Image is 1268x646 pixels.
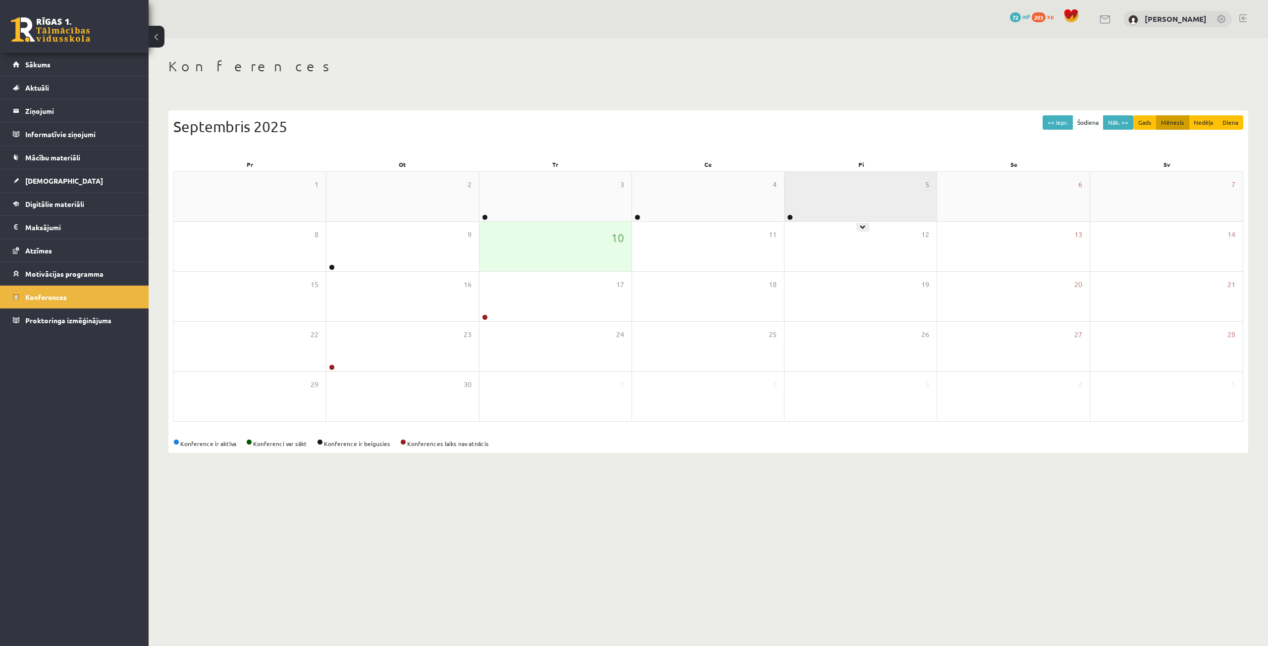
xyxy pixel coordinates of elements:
span: 1 [620,379,624,390]
a: Rīgas 1. Tālmācības vidusskola [11,17,90,42]
div: Se [938,157,1091,171]
a: Mācību materiāli [13,146,136,169]
span: 12 [921,229,929,240]
span: 1 [315,179,318,190]
span: 29 [311,379,318,390]
legend: Informatīvie ziņojumi [25,123,136,146]
span: 22 [311,329,318,340]
a: Motivācijas programma [13,262,136,285]
span: 5 [925,179,929,190]
span: Aktuāli [25,83,49,92]
span: Konferences [25,293,67,301]
button: Šodiena [1072,115,1104,130]
span: Sākums [25,60,51,69]
span: 5 [1231,379,1235,390]
span: 3 [620,179,624,190]
span: 28 [1227,329,1235,340]
a: Informatīvie ziņojumi [13,123,136,146]
a: Atzīmes [13,239,136,262]
h1: Konferences [168,58,1248,75]
a: [PERSON_NAME] [1145,14,1207,24]
a: [DEMOGRAPHIC_DATA] [13,169,136,192]
span: xp [1047,12,1054,20]
legend: Maksājumi [25,216,136,239]
span: 6 [1078,179,1082,190]
span: 2 [773,379,777,390]
a: Proktoringa izmēģinājums [13,309,136,332]
span: 18 [769,279,777,290]
span: 15 [311,279,318,290]
div: Sv [1090,157,1243,171]
span: 203 [1032,12,1046,22]
a: 203 xp [1032,12,1058,20]
span: 10 [611,229,624,246]
span: 17 [616,279,624,290]
a: Digitālie materiāli [13,193,136,215]
button: Nāk. >> [1103,115,1133,130]
span: 8 [315,229,318,240]
span: 26 [921,329,929,340]
span: 4 [1078,379,1082,390]
img: Diāna Mežecka [1128,15,1138,25]
button: Mēnesis [1156,115,1189,130]
span: 19 [921,279,929,290]
span: 23 [464,329,472,340]
span: Atzīmes [25,246,52,255]
span: Mācību materiāli [25,153,80,162]
div: Ot [326,157,479,171]
div: Ce [632,157,785,171]
div: Pr [173,157,326,171]
div: Septembris 2025 [173,115,1243,138]
a: Maksājumi [13,216,136,239]
legend: Ziņojumi [25,99,136,122]
a: Konferences [13,286,136,308]
button: Gads [1133,115,1157,130]
span: 2 [468,179,472,190]
button: Diena [1217,115,1243,130]
span: Motivācijas programma [25,269,104,278]
span: 3 [925,379,929,390]
span: 24 [616,329,624,340]
a: 72 mP [1010,12,1030,20]
a: Ziņojumi [13,99,136,122]
button: << Iepr. [1043,115,1073,130]
span: 4 [773,179,777,190]
span: 27 [1074,329,1082,340]
span: 72 [1010,12,1021,22]
span: 16 [464,279,472,290]
div: Konference ir aktīva Konferenci var sākt Konference ir beigusies Konferences laiks nav atnācis [173,439,1243,448]
span: mP [1022,12,1030,20]
div: Pi [785,157,938,171]
span: 21 [1227,279,1235,290]
span: 7 [1231,179,1235,190]
a: Aktuāli [13,76,136,99]
div: Tr [479,157,632,171]
span: 30 [464,379,472,390]
span: 14 [1227,229,1235,240]
span: 20 [1074,279,1082,290]
button: Nedēļa [1189,115,1218,130]
span: 9 [468,229,472,240]
span: [DEMOGRAPHIC_DATA] [25,176,103,185]
span: Digitālie materiāli [25,199,84,208]
span: Proktoringa izmēģinājums [25,316,111,325]
span: 13 [1074,229,1082,240]
span: 11 [769,229,777,240]
a: Sākums [13,53,136,76]
span: 25 [769,329,777,340]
